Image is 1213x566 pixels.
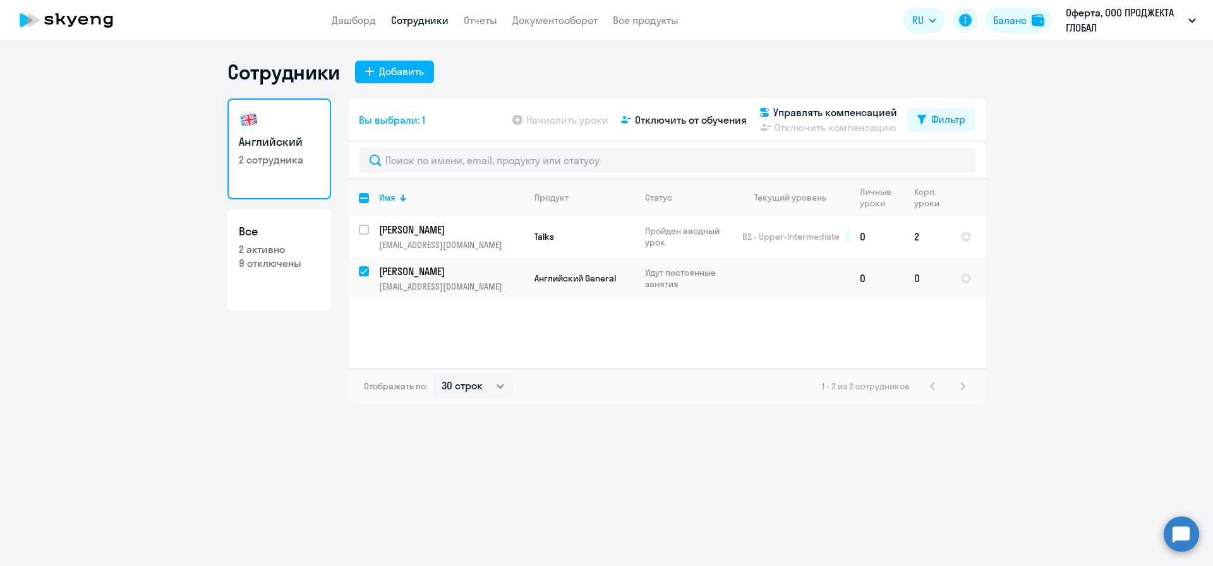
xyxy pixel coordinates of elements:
div: Добавить [379,64,424,79]
button: RU [903,8,945,33]
div: Имя [379,192,395,203]
h3: Английский [239,134,320,150]
img: english [239,110,259,130]
p: [PERSON_NAME] [379,223,522,237]
p: Идут постоянные занятия [645,267,732,290]
a: Все2 активно9 отключены [227,209,331,310]
button: Добавить [355,61,434,83]
div: Имя [379,192,524,203]
p: Оферта, ООО ПРОДЖЕКТА ГЛОБАЛ [1066,5,1183,35]
p: Пройден вводный урок [645,225,732,248]
a: [PERSON_NAME] [379,223,524,237]
a: Документооборот [512,14,598,27]
img: balance [1032,14,1044,27]
a: Сотрудники [391,14,449,27]
p: 9 отключены [239,256,320,270]
p: 2 сотрудника [239,153,320,167]
span: Английский General [534,273,616,284]
span: Управлять компенсацией [773,105,897,120]
div: Текущий уровень [754,192,826,203]
span: Отображать по: [364,380,428,392]
span: Talks [534,231,554,242]
td: 0 [850,257,904,299]
button: Оферта, ООО ПРОДЖЕКТА ГЛОБАЛ [1059,5,1202,35]
h1: Сотрудники [227,59,340,85]
h3: Все [239,223,320,240]
span: RU [912,13,924,28]
div: Корп. уроки [914,186,950,209]
div: Продукт [534,192,569,203]
a: Дашборд [332,14,376,27]
div: Статус [645,192,732,203]
div: Корп. уроки [914,186,939,209]
p: [EMAIL_ADDRESS][DOMAIN_NAME] [379,281,524,292]
span: 1 - 2 из 2 сотрудников [822,380,910,392]
td: 2 [904,216,950,257]
p: [PERSON_NAME] [379,264,522,278]
div: Текущий уровень [742,192,849,203]
button: Балансbalance [986,8,1052,33]
div: Статус [645,192,672,203]
div: Продукт [534,192,634,203]
button: Фильтр [907,109,975,131]
div: Фильтр [931,112,965,127]
p: 2 активно [239,242,320,256]
a: Английский2 сотрудника [227,98,331,199]
span: Вы выбрали: 1 [359,112,425,127]
div: Личные уроки [860,186,903,209]
div: Личные уроки [860,186,892,209]
span: Отключить от обучения [635,112,747,127]
div: Баланс [993,13,1027,28]
a: [PERSON_NAME] [379,264,524,278]
a: Отчеты [464,14,497,27]
td: 0 [904,257,950,299]
a: Все продукты [613,14,679,27]
input: Поиск по имени, email, продукту или статусу [359,148,975,173]
p: [EMAIL_ADDRESS][DOMAIN_NAME] [379,239,524,251]
td: 0 [850,216,904,257]
span: B2 - Upper-Intermediate [742,231,840,242]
